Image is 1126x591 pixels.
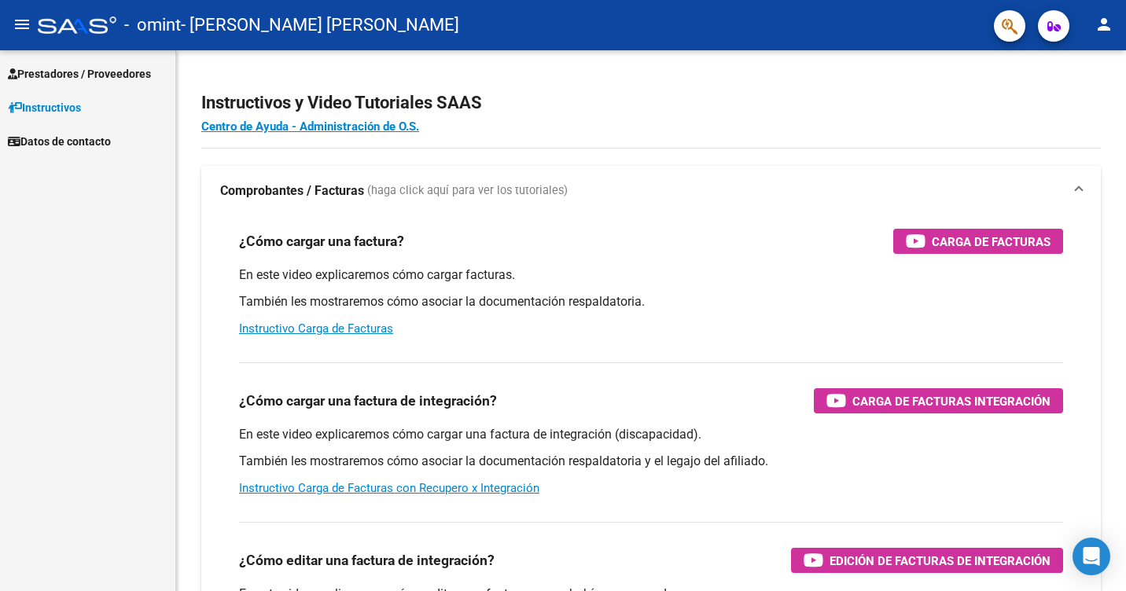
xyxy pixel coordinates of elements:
span: Instructivos [8,99,81,116]
span: Datos de contacto [8,133,111,150]
mat-expansion-panel-header: Comprobantes / Facturas (haga click aquí para ver los tutoriales) [201,166,1101,216]
mat-icon: person [1095,15,1113,34]
a: Instructivo Carga de Facturas [239,321,393,336]
p: En este video explicaremos cómo cargar una factura de integración (discapacidad). [239,426,1063,443]
h3: ¿Cómo cargar una factura de integración? [239,390,497,412]
p: En este video explicaremos cómo cargar facturas. [239,266,1063,284]
button: Carga de Facturas Integración [814,388,1063,413]
span: - omint [124,8,181,42]
h3: ¿Cómo cargar una factura? [239,230,404,252]
span: - [PERSON_NAME] [PERSON_NAME] [181,8,459,42]
span: Prestadores / Proveedores [8,65,151,83]
span: Carga de Facturas Integración [852,391,1051,411]
p: También les mostraremos cómo asociar la documentación respaldatoria y el legajo del afiliado. [239,453,1063,470]
div: Open Intercom Messenger [1073,538,1110,575]
strong: Comprobantes / Facturas [220,182,364,200]
span: Carga de Facturas [932,232,1051,251]
span: Edición de Facturas de integración [830,551,1051,571]
button: Edición de Facturas de integración [791,548,1063,573]
button: Carga de Facturas [893,229,1063,254]
mat-icon: menu [13,15,31,34]
h2: Instructivos y Video Tutoriales SAAS [201,88,1101,118]
h3: ¿Cómo editar una factura de integración? [239,549,495,571]
a: Centro de Ayuda - Administración de O.S. [201,119,419,134]
span: (haga click aquí para ver los tutoriales) [367,182,568,200]
p: También les mostraremos cómo asociar la documentación respaldatoria. [239,293,1063,310]
a: Instructivo Carga de Facturas con Recupero x Integración [239,481,539,495]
